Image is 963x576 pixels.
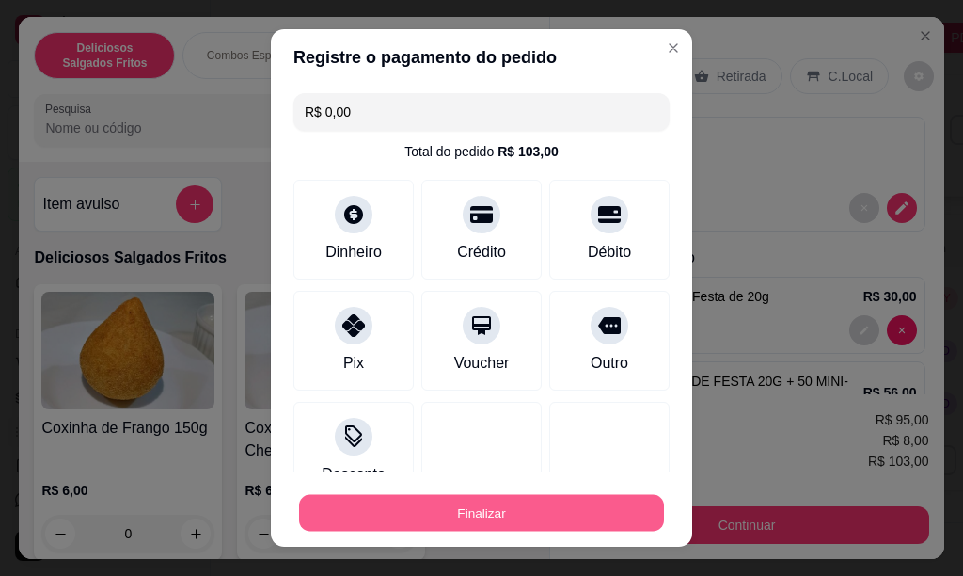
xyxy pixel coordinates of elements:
input: Ex.: hambúrguer de cordeiro [305,93,658,131]
div: Desconto [322,463,386,486]
div: Crédito [457,241,506,264]
div: Voucher [454,352,510,375]
header: Registre o pagamento do pedido [271,29,692,86]
div: Outro [591,352,628,375]
button: Close [658,33,688,63]
div: Débito [588,241,631,264]
button: Finalizar [299,495,664,532]
div: Pix [343,352,364,375]
div: R$ 103,00 [497,142,559,161]
div: Dinheiro [325,241,382,264]
div: Total do pedido [404,142,559,161]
